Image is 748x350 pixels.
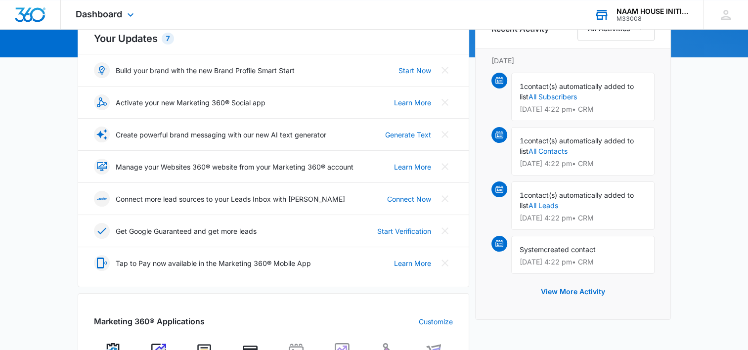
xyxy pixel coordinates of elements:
[387,194,431,204] a: Connect Now
[116,130,326,140] p: Create powerful brand messaging with our new AI text generator
[616,15,689,22] div: account id
[528,92,577,101] a: All Subscribers
[616,7,689,15] div: account name
[394,162,431,172] a: Learn More
[385,130,431,140] a: Generate Text
[437,223,453,239] button: Close
[94,31,453,46] h2: Your Updates
[116,194,345,204] p: Connect more lead sources to your Leads Inbox with [PERSON_NAME]
[520,136,524,145] span: 1
[116,226,257,236] p: Get Google Guaranteed and get more leads
[437,255,453,271] button: Close
[520,82,634,101] span: contact(s) automatically added to list
[437,191,453,207] button: Close
[491,55,655,66] p: [DATE]
[394,97,431,108] a: Learn More
[520,106,646,113] p: [DATE] 4:22 pm • CRM
[419,316,453,327] a: Customize
[531,280,615,304] button: View More Activity
[520,259,646,265] p: [DATE] 4:22 pm • CRM
[394,258,431,268] a: Learn More
[520,136,634,155] span: contact(s) automatically added to list
[544,245,596,254] span: created contact
[437,94,453,110] button: Close
[520,245,544,254] span: System
[528,201,558,210] a: All Leads
[116,162,353,172] p: Manage your Websites 360® website from your Marketing 360® account
[116,65,295,76] p: Build your brand with the new Brand Profile Smart Start
[520,160,646,167] p: [DATE] 4:22 pm • CRM
[528,147,568,155] a: All Contacts
[437,62,453,78] button: Close
[162,33,174,44] div: 7
[76,9,122,19] span: Dashboard
[520,191,524,199] span: 1
[520,82,524,90] span: 1
[520,215,646,221] p: [DATE] 4:22 pm • CRM
[437,159,453,175] button: Close
[116,258,311,268] p: Tap to Pay now available in the Marketing 360® Mobile App
[520,191,634,210] span: contact(s) automatically added to list
[398,65,431,76] a: Start Now
[437,127,453,142] button: Close
[377,226,431,236] a: Start Verification
[94,315,205,327] h2: Marketing 360® Applications
[116,97,265,108] p: Activate your new Marketing 360® Social app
